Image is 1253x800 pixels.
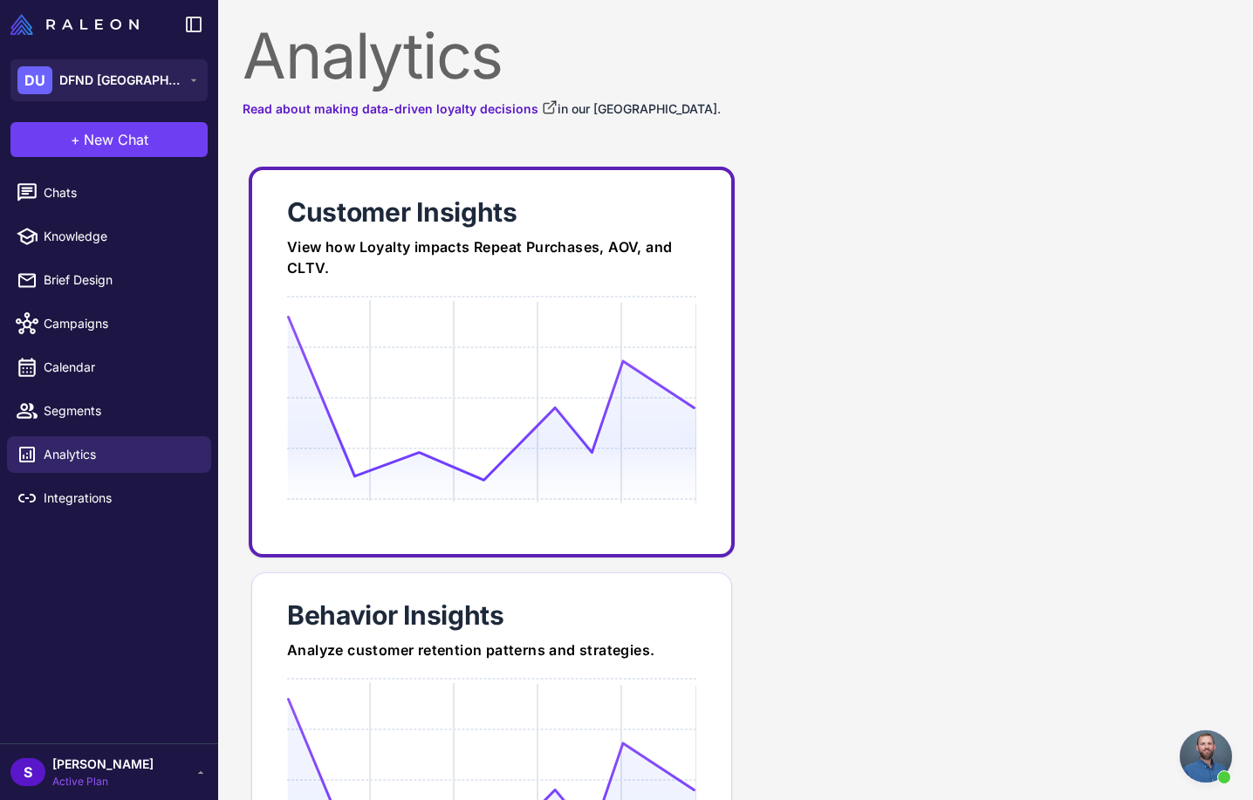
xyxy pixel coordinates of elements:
[44,401,197,421] span: Segments
[287,236,696,278] div: View how Loyalty impacts Repeat Purchases, AOV, and CLTV.
[10,14,139,35] img: Raleon Logo
[7,393,211,429] a: Segments
[243,99,558,119] a: Read about making data-driven loyalty decisions
[243,24,1229,87] div: Analytics
[44,358,197,377] span: Calendar
[249,167,735,557] a: Customer InsightsView how Loyalty impacts Repeat Purchases, AOV, and CLTV.
[71,129,80,150] span: +
[10,122,208,157] button: +New Chat
[7,436,211,473] a: Analytics
[44,489,197,508] span: Integrations
[44,183,197,202] span: Chats
[287,639,696,660] div: Analyze customer retention patterns and strategies.
[52,774,154,790] span: Active Plan
[10,758,45,786] div: S
[44,314,197,333] span: Campaigns
[10,59,208,101] button: DUDFND [GEOGRAPHIC_DATA]
[287,598,696,632] div: Behavior Insights
[7,218,211,255] a: Knowledge
[7,262,211,298] a: Brief Design
[17,66,52,94] div: DU
[7,305,211,342] a: Campaigns
[7,349,211,386] a: Calendar
[44,227,197,246] span: Knowledge
[558,101,721,116] span: in our [GEOGRAPHIC_DATA].
[7,174,211,211] a: Chats
[52,755,154,774] span: [PERSON_NAME]
[44,270,197,290] span: Brief Design
[287,195,696,229] div: Customer Insights
[1180,730,1232,783] div: Open chat
[84,129,148,150] span: New Chat
[10,14,146,35] a: Raleon Logo
[7,480,211,516] a: Integrations
[59,71,181,90] span: DFND [GEOGRAPHIC_DATA]
[44,445,197,464] span: Analytics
